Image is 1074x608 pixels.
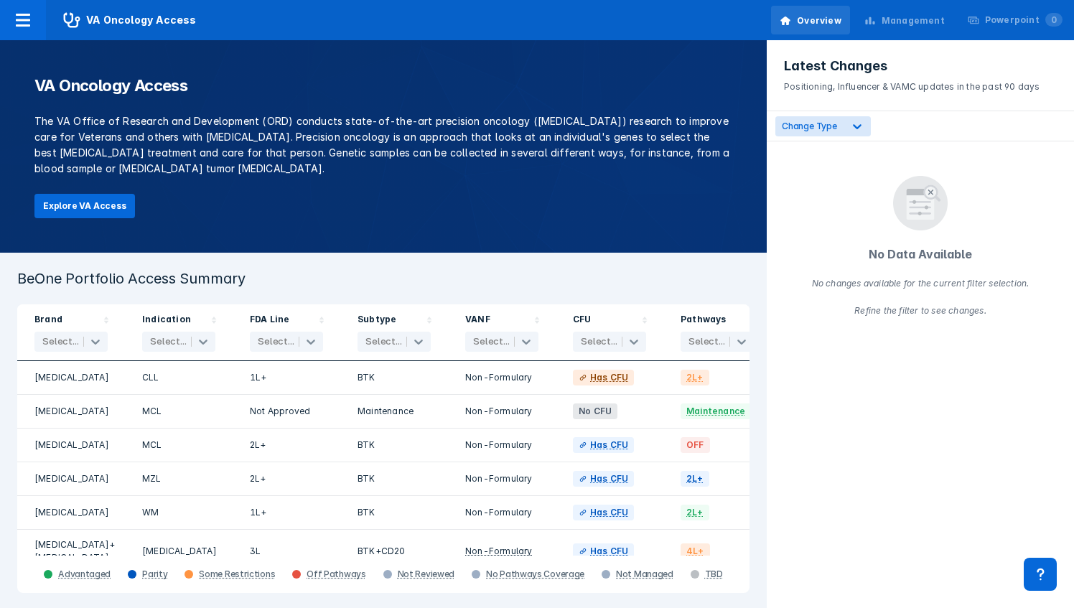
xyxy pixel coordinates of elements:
a: Management [856,6,953,34]
div: Sort [448,304,556,361]
a: Has CFU [573,370,634,385]
div: Select... [581,336,617,347]
div: [MEDICAL_DATA] [34,471,108,487]
a: Has CFU [573,543,634,559]
div: BTK+CD20 [358,538,431,564]
div: No Data Available [811,234,1031,264]
div: Sort [125,304,233,361]
div: BTK [358,471,431,487]
p: The VA Office of Research and Development (ORD) conducts state-of-the-art precision oncology ([ME... [34,113,732,177]
span: Change Type [782,121,837,131]
div: Brand [34,313,62,329]
div: Sort [340,304,448,361]
div: Powerpoint [985,14,1063,27]
div: Has CFU [590,371,628,384]
div: Subtype [358,313,396,329]
div: Select... [365,336,402,347]
div: Non-Formulary [465,545,533,558]
div: Non-Formulary [465,370,538,385]
span: 0 [1045,13,1063,27]
a: Overview [771,6,850,34]
div: Sort [17,304,125,361]
div: Select... [473,336,510,347]
div: VANF [465,313,490,329]
div: Select... [150,336,187,347]
div: FDA Line [250,313,290,329]
div: Management [882,14,945,27]
div: MZL [142,471,215,487]
div: Sort [556,304,663,361]
div: [MEDICAL_DATA] [34,403,108,419]
div: 1L+ [250,505,323,520]
div: Not Approved [250,403,323,419]
img: Filter.png [893,176,948,230]
div: No Pathways Coverage [486,569,584,580]
div: 1L+ [250,370,323,385]
div: Pathways [681,313,727,329]
div: Overview [797,14,841,27]
div: Non-Formulary [465,403,538,419]
div: MCL [142,403,215,419]
div: Non-Formulary [465,471,538,487]
div: Has CFU [590,545,628,558]
h1: VA Oncology Access [34,75,732,96]
div: [MEDICAL_DATA] [34,437,108,453]
a: Has CFU [573,471,634,487]
span: Maintenance [681,403,751,419]
div: BTK [358,437,431,453]
span: 2L+ [681,505,709,520]
a: Has CFU [573,505,634,520]
span: OFF [681,437,710,453]
span: No CFU [573,403,617,419]
div: BTK [358,505,431,520]
div: WM [142,505,215,520]
div: Sort [663,304,771,361]
div: BTK [358,370,431,385]
div: Select... [688,336,725,347]
div: CFU [573,313,592,329]
div: Non-Formulary [465,505,538,520]
div: [MEDICAL_DATA] [34,505,108,520]
div: Maintenance [358,403,431,419]
div: Off Pathways [307,569,365,580]
h3: BeOne Portfolio Access Summary [17,270,750,287]
div: Select... [42,336,79,347]
span: 2L+ [681,370,709,385]
div: TBD [705,569,723,580]
div: Some Restrictions [199,569,275,580]
button: Explore VA Access [34,194,135,218]
div: Not Reviewed [398,569,454,580]
div: Refine the filter to see changes. [812,304,1029,317]
a: Has CFU [573,437,634,453]
div: 2L+ [250,437,323,453]
div: Sort [233,304,340,361]
div: Has CFU [590,472,628,485]
div: Contact Support [1024,558,1057,591]
div: CLL [142,370,215,385]
div: 2L+ [250,471,323,487]
span: 4L+ [681,543,710,559]
div: Parity [142,569,167,580]
div: Advantaged [58,569,111,580]
div: [MEDICAL_DATA] [34,370,108,385]
span: 2L+ [681,471,709,487]
div: [MEDICAL_DATA] [142,538,215,564]
div: Non-Formulary [465,437,538,453]
div: Not Managed [616,569,673,580]
p: Positioning, Influencer & VAMC updates in the past 90 days [784,75,1057,93]
div: Select... [258,336,294,347]
div: 3L [250,538,323,564]
div: Indication [142,313,191,329]
div: Has CFU [590,506,628,519]
div: Has CFU [590,439,628,452]
p: No changes available for the current filter selection. [812,277,1029,317]
h3: Latest Changes [784,57,1057,75]
div: [MEDICAL_DATA]+[MEDICAL_DATA] [34,538,108,564]
div: MCL [142,437,215,453]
